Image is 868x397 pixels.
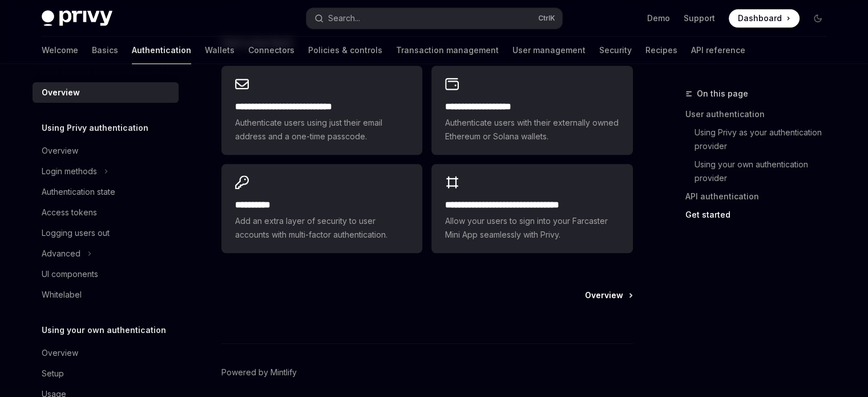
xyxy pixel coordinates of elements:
a: Policies & controls [308,37,382,64]
span: Authenticate users using just their email address and a one-time passcode. [235,116,409,143]
a: Overview [33,343,179,363]
span: Overview [585,290,623,301]
a: Security [599,37,632,64]
span: Allow your users to sign into your Farcaster Mini App seamlessly with Privy. [445,214,619,242]
a: **** **** **** ****Authenticate users with their externally owned Ethereum or Solana wallets. [431,66,632,155]
a: Logging users out [33,223,179,243]
a: Transaction management [396,37,499,64]
button: Toggle dark mode [809,9,827,27]
a: Using Privy as your authentication provider [695,123,836,155]
div: Advanced [42,247,80,260]
div: Overview [42,346,78,360]
span: Add an extra layer of security to user accounts with multi-factor authentication. [235,214,409,242]
a: Get started [685,206,836,224]
div: Search... [328,11,360,25]
a: Support [684,13,715,24]
a: UI components [33,264,179,284]
img: dark logo [42,10,112,26]
a: API authentication [685,187,836,206]
a: Overview [33,141,179,161]
a: User management [512,37,586,64]
div: Setup [42,367,64,380]
div: Logging users out [42,226,110,240]
a: User authentication [685,105,836,123]
span: On this page [697,87,748,101]
a: Using your own authentication provider [695,155,836,187]
a: Dashboard [729,9,800,27]
a: Demo [647,13,670,24]
div: Authentication state [42,185,115,199]
button: Search...CtrlK [306,8,562,29]
a: Powered by Mintlify [221,367,297,378]
div: Access tokens [42,206,97,219]
div: Login methods [42,165,97,178]
a: Overview [585,290,632,301]
a: Overview [33,82,179,103]
div: Overview [42,86,80,99]
div: UI components [42,267,98,281]
a: Authentication state [33,182,179,202]
h5: Using your own authentication [42,323,166,337]
a: Recipes [645,37,677,64]
a: Wallets [205,37,235,64]
a: **** *****Add an extra layer of security to user accounts with multi-factor authentication. [221,164,422,253]
a: Whitelabel [33,284,179,305]
a: Basics [92,37,118,64]
a: Authentication [132,37,191,64]
span: Ctrl K [538,14,555,23]
span: Authenticate users with their externally owned Ethereum or Solana wallets. [445,116,619,143]
div: Overview [42,144,78,158]
a: Access tokens [33,202,179,223]
h5: Using Privy authentication [42,121,148,135]
div: Whitelabel [42,288,82,302]
a: Welcome [42,37,78,64]
a: Connectors [248,37,294,64]
a: Setup [33,363,179,384]
span: Dashboard [738,13,782,24]
a: API reference [691,37,745,64]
